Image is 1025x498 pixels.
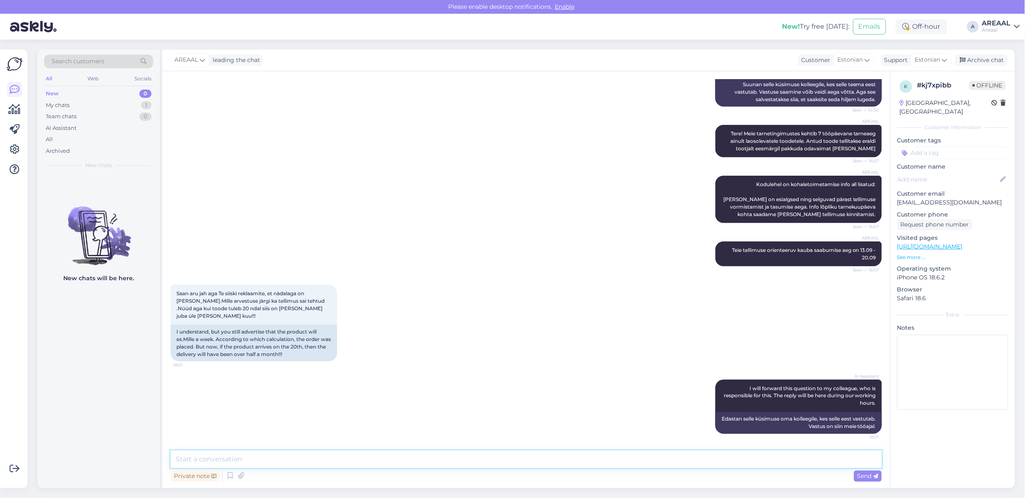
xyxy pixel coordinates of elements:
p: New chats will be here. [63,274,134,283]
span: AREAAL [848,118,879,124]
span: I will forward this question to my colleague, who is responsible for this. The reply will be here... [724,385,877,406]
span: Send [857,472,879,480]
p: See more ... [897,254,1008,261]
div: All [46,135,53,144]
div: Private note [171,471,220,482]
div: [GEOGRAPHIC_DATA], [GEOGRAPHIC_DATA] [900,99,992,116]
a: [URL][DOMAIN_NAME] [897,243,963,250]
div: Archive chat [955,55,1008,66]
p: Visited pages [897,234,1008,242]
span: Enable [552,3,577,10]
span: AREAAL [848,169,879,175]
div: Extra [897,311,1008,319]
span: AREAAL [174,55,198,65]
p: Customer phone [897,210,1008,219]
span: AREAAL [848,235,879,241]
span: Seen ✓ 16:07 [848,158,879,164]
p: [EMAIL_ADDRESS][DOMAIN_NAME] [897,198,1008,207]
span: Seen ✓ 14:30 [848,107,879,113]
span: Estonian [915,55,941,65]
div: Areaal [982,27,1011,33]
span: Teie tellimuse orienteeruv kauba saabumise aeg on 13.09 - 20.09 [732,247,877,261]
div: I understand, but you still advertise that the product will es.Mille a week. According to which c... [171,325,337,361]
div: Try free [DATE]: [782,22,850,32]
a: AREAALAreaal [982,20,1020,33]
span: Search customers [52,57,104,66]
div: A [967,21,979,32]
b: New! [782,22,800,30]
img: Askly Logo [7,56,22,72]
span: Estonian [838,55,863,65]
span: AI Assistant [848,373,879,379]
div: # kj7xpibb [917,80,969,90]
div: 0 [139,112,151,121]
span: Seen ✓ 16:07 [848,267,879,273]
span: Seen ✓ 16:07 [848,224,879,230]
div: AREAAL [982,20,1011,27]
button: Emails [853,19,886,35]
div: New [46,90,59,98]
input: Add a tag [897,147,1008,159]
div: Customer [798,56,831,65]
p: Customer email [897,189,1008,198]
div: My chats [46,101,69,110]
div: Off-hour [896,19,947,34]
p: Browser [897,285,1008,294]
span: k [904,83,908,90]
p: Notes [897,324,1008,332]
input: Add name [898,175,999,184]
div: Support [881,56,908,65]
p: Customer tags [897,136,1008,145]
div: Socials [133,73,153,84]
div: Customer information [897,124,1008,131]
p: iPhone OS 18.6.2 [897,273,1008,282]
span: Kodulehel on kohaletoimetamise info all lisatud: [PERSON_NAME] on esialgsed ning selguvad pärast ... [723,181,877,217]
img: No chats [37,192,160,266]
div: All [44,73,54,84]
span: Saan aru jah aga Te siiski reklaamite, et nàdalaga on [PERSON_NAME].Mille arvestuse jàrgi ka tell... [176,290,326,319]
div: Web [86,73,101,84]
div: Suunan selle küsimuse kolleegile, kes selle teema eest vastutab. Vastuse saamine võib veidi aega ... [715,77,882,107]
span: Tere! Meie tarnetingimustes kehtib 7 tööpäevane tarneaeg ainult laosolevatele toodetele. Antud to... [730,130,877,152]
span: New chats [85,162,112,169]
div: 0 [139,90,151,98]
div: Request phone number [897,219,973,230]
div: Archived [46,147,70,155]
div: Edastan selle küsimuse oma kolleegile, kes selle eest vastutab. Vastus on siin meie tööajal. [715,412,882,434]
div: 1 [141,101,151,110]
span: 18:01 [173,362,204,368]
div: leading the chat [209,56,260,65]
div: Team chats [46,112,77,121]
div: AI Assistant [46,124,77,132]
p: Safari 18.6 [897,294,1008,303]
p: Operating system [897,264,1008,273]
p: Customer name [897,162,1008,171]
span: 18:01 [848,434,879,441]
span: Offline [969,81,1006,90]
